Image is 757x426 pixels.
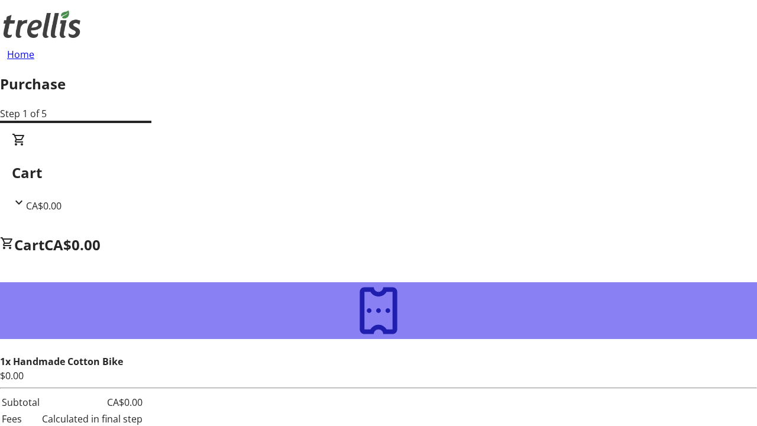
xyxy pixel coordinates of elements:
[44,235,101,254] span: CA$0.00
[41,395,143,410] td: CA$0.00
[14,235,44,254] span: Cart
[12,162,745,183] h2: Cart
[12,133,745,213] div: CartCA$0.00
[26,199,62,212] span: CA$0.00
[1,395,40,410] td: Subtotal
